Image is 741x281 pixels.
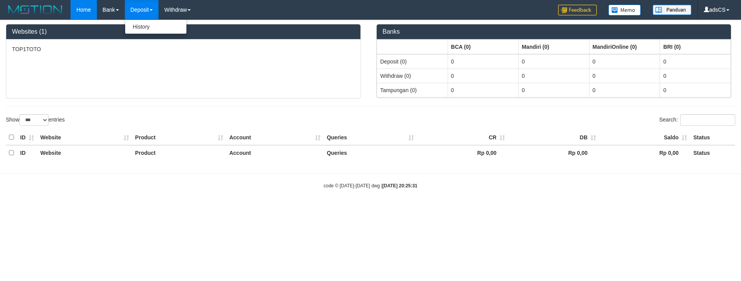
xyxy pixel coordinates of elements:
td: 0 [448,54,519,69]
td: 0 [589,69,660,83]
th: DB [508,130,599,145]
th: Queries [324,145,417,160]
label: Search: [659,114,735,126]
th: Rp 0,00 [417,145,508,160]
th: Group: activate to sort column ascending [377,39,448,54]
th: Rp 0,00 [599,145,690,160]
img: Button%20Memo.svg [608,5,641,15]
input: Search: [680,114,735,126]
h3: Banks [383,28,725,35]
td: 0 [448,69,519,83]
h3: Websites (1) [12,28,355,35]
th: Product [132,145,226,160]
select: Showentries [19,114,48,126]
th: Group: activate to sort column ascending [589,39,660,54]
td: 0 [589,83,660,97]
td: 0 [448,83,519,97]
th: ID [17,130,37,145]
th: Status [690,145,735,160]
th: ID [17,145,37,160]
td: 0 [589,54,660,69]
th: Product [132,130,226,145]
td: 0 [660,69,731,83]
th: Group: activate to sort column ascending [448,39,519,54]
th: Website [37,145,132,160]
label: Show entries [6,114,65,126]
th: Group: activate to sort column ascending [519,39,589,54]
th: CR [417,130,508,145]
th: Saldo [599,130,690,145]
p: TOP1TOTO [12,45,355,53]
img: panduan.png [653,5,691,15]
th: Group: activate to sort column ascending [660,39,731,54]
td: 0 [519,54,589,69]
td: Deposit (0) [377,54,448,69]
th: Account [226,145,324,160]
th: Rp 0,00 [508,145,599,160]
th: Status [690,130,735,145]
img: Feedback.jpg [558,5,597,15]
td: Withdraw (0) [377,69,448,83]
th: Queries [324,130,417,145]
td: 0 [519,69,589,83]
td: 0 [660,83,731,97]
th: Website [37,130,132,145]
td: 0 [519,83,589,97]
small: code © [DATE]-[DATE] dwg | [324,183,417,188]
th: Account [226,130,324,145]
td: Tampungan (0) [377,83,448,97]
a: History [125,22,186,32]
td: 0 [660,54,731,69]
img: MOTION_logo.png [6,4,65,15]
strong: [DATE] 20:25:31 [383,183,417,188]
